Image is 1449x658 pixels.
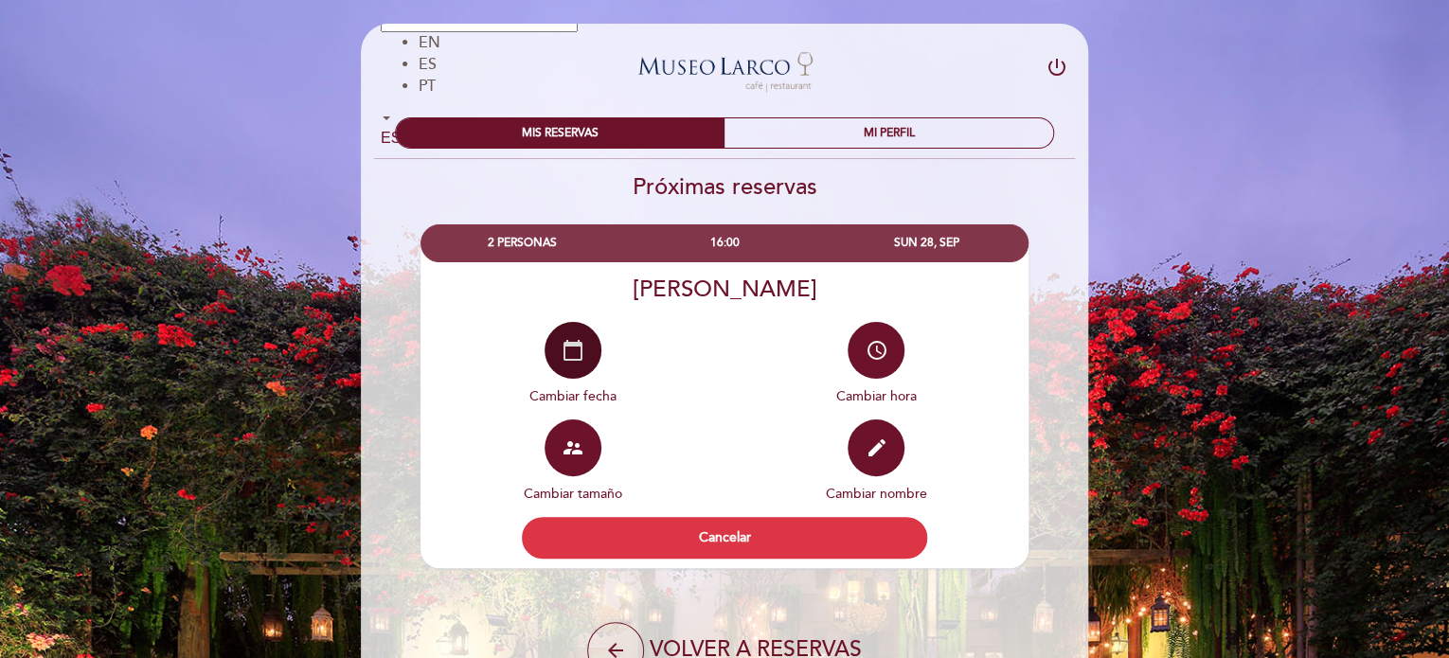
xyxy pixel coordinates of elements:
i: supervisor_account [562,436,584,459]
button: power_settings_new [1046,56,1068,85]
button: Cancelar [522,517,927,559]
span: Cambiar nombre [826,486,927,502]
i: access_time [865,339,887,362]
a: Museo [GEOGRAPHIC_DATA] - Restaurant [606,44,843,97]
span: PT [419,77,436,96]
i: calendar_today [562,339,584,362]
i: edit [865,436,887,459]
span: Cambiar fecha [529,388,617,404]
button: supervisor_account [545,419,601,476]
span: Cambiar hora [836,388,917,404]
div: SUN 28, SEP [826,225,1028,260]
div: 2 PERSONAS [421,225,623,260]
button: edit [848,419,904,476]
h2: Próximas reservas [360,173,1089,201]
span: ES [419,55,437,74]
div: [PERSON_NAME] [420,276,1029,303]
span: Cambiar tamaño [524,486,622,502]
div: 16:00 [623,225,825,260]
span: EN [419,33,440,52]
button: calendar_today [545,322,601,379]
div: MIS RESERVAS [396,118,724,148]
div: MI PERFIL [724,118,1053,148]
button: access_time [848,322,904,379]
i: power_settings_new [1046,56,1068,79]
